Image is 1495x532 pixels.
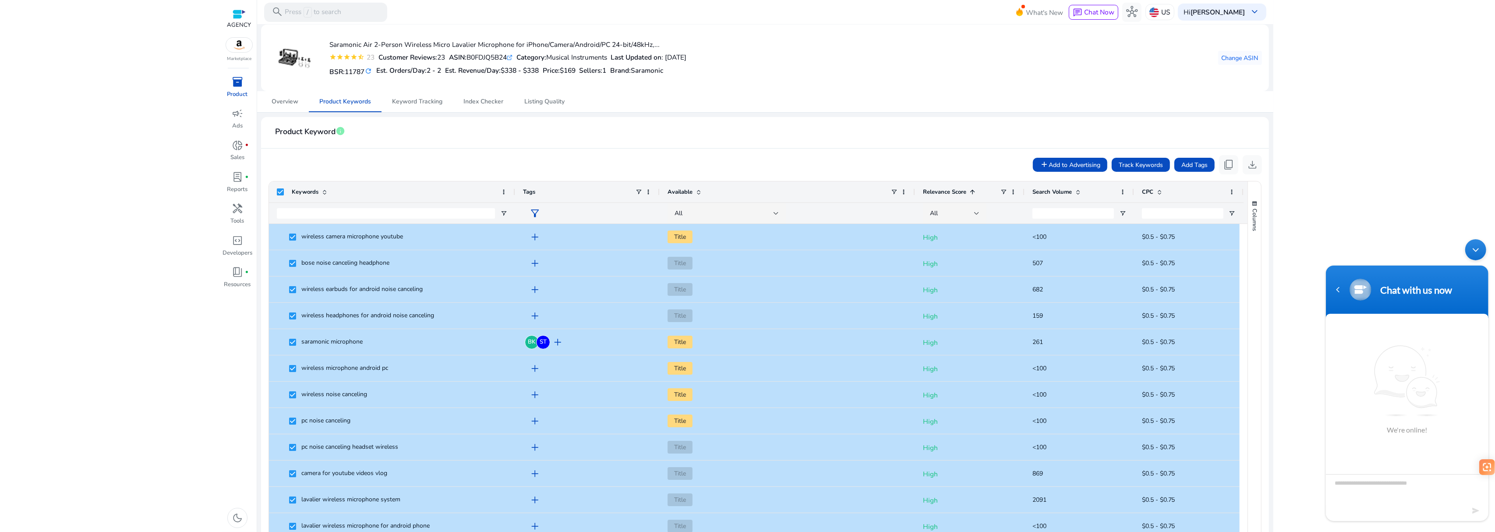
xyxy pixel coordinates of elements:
p: Developers [223,249,252,258]
h5: Est. Revenue/Day: [445,67,539,74]
span: lavalier wireless microphone for android phone [301,521,430,530]
span: Relevance Score [923,188,966,196]
span: All [675,209,682,217]
span: add [529,231,541,243]
h5: BSR: [329,66,372,76]
span: $0.5 - $0.75 [1142,364,1175,372]
span: Overview [272,99,298,105]
span: 261 [1032,338,1043,346]
span: Listing Quality [524,99,565,105]
input: CPC Filter Input [1142,208,1223,219]
input: Search Volume Filter Input [1032,208,1114,219]
span: book_4 [232,266,243,278]
img: 31jbcpI3T1L._AC_US40_.jpg [278,42,311,74]
span: add [529,521,541,532]
p: Reports [227,185,248,194]
span: <100 [1032,417,1046,425]
button: Open Filter Menu [500,210,507,217]
span: Product Keywords [319,99,371,105]
b: ASIN: [449,53,467,62]
span: Search Volume [1032,188,1072,196]
p: AGENCY [227,21,251,30]
b: [PERSON_NAME] [1191,7,1245,17]
span: $0.5 - $0.75 [1142,443,1175,451]
span: add [529,258,541,269]
span: add [529,415,541,427]
input: Keywords Filter Input [277,208,495,219]
span: Tags [523,188,535,196]
iframe: SalesIQ Chatwindow [1322,235,1493,525]
span: <100 [1032,233,1046,241]
div: 23 [364,52,375,62]
button: content_copy [1219,155,1238,174]
a: book_4fiber_manual_recordResources [222,265,253,296]
span: Title [668,467,693,480]
p: High [923,228,1017,246]
span: wireless camera microphone youtube [301,232,403,241]
span: Keywords [292,188,318,196]
span: Title [668,257,693,270]
span: lab_profile [232,171,243,183]
span: Chat Now [1084,7,1114,17]
a: donut_smallfiber_manual_recordSales [222,138,253,169]
span: <100 [1032,364,1046,372]
span: info [336,126,345,136]
p: High [923,333,1017,351]
mat-icon: refresh [364,67,372,76]
p: Tools [231,217,244,226]
button: Change ASIN [1218,51,1262,65]
span: code_blocks [232,235,243,246]
span: $0.5 - $0.75 [1142,259,1175,267]
span: search [272,6,283,18]
span: $0.5 - $0.75 [1142,496,1175,504]
span: BK [528,339,535,345]
span: $0.5 - $0.75 [1142,233,1175,241]
p: High [923,412,1017,430]
p: High [923,281,1017,299]
span: $338 - $338 [501,66,539,75]
span: All [930,209,938,217]
span: ST [540,339,547,345]
span: $0.5 - $0.75 [1142,469,1175,478]
a: lab_profilefiber_manual_recordReports [222,170,253,201]
p: Marketplace [227,56,251,62]
p: High [923,491,1017,509]
p: US [1161,4,1170,20]
span: $169 [560,66,576,75]
span: Title [668,388,693,401]
span: $0.5 - $0.75 [1142,285,1175,294]
span: Product Keyword [275,124,336,139]
span: campaign [232,108,243,119]
span: 11787 [345,67,364,76]
span: $0.5 - $0.75 [1142,390,1175,399]
span: wireless noise canceling [301,390,367,398]
p: High [923,465,1017,483]
button: download [1243,155,1262,174]
img: amazon.svg [226,38,252,52]
div: : [DATE] [611,52,686,62]
span: add [529,363,541,374]
span: filter_alt [529,208,541,219]
b: Category: [516,53,546,62]
span: add [529,284,541,295]
button: chatChat Now [1069,5,1118,20]
span: lavalier wireless microphone system [301,495,400,504]
span: Add to Advertising [1049,160,1100,170]
span: CPC [1142,188,1153,196]
button: Add Tags [1174,158,1215,172]
a: code_blocksDevelopers [222,233,253,264]
span: 1 [602,66,606,75]
span: add [529,310,541,322]
img: us.svg [1149,7,1159,17]
span: Title [668,231,693,243]
mat-icon: star [350,53,357,60]
p: Ads [232,122,243,131]
h5: Sellers: [579,67,606,74]
span: <100 [1032,522,1046,530]
span: download [1247,159,1258,170]
mat-icon: star [329,53,336,60]
mat-icon: star [343,53,350,60]
p: High [923,360,1017,378]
